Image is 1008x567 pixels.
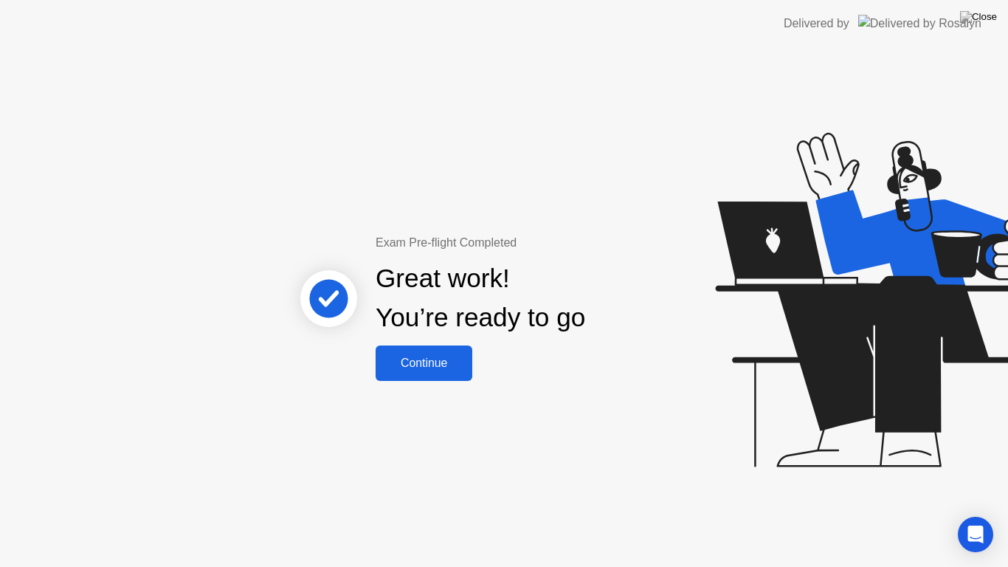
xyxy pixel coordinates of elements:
[960,11,997,23] img: Close
[958,517,993,552] div: Open Intercom Messenger
[380,357,468,370] div: Continue
[376,234,680,252] div: Exam Pre-flight Completed
[376,259,585,337] div: Great work! You’re ready to go
[376,346,472,381] button: Continue
[858,15,981,32] img: Delivered by Rosalyn
[784,15,849,32] div: Delivered by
